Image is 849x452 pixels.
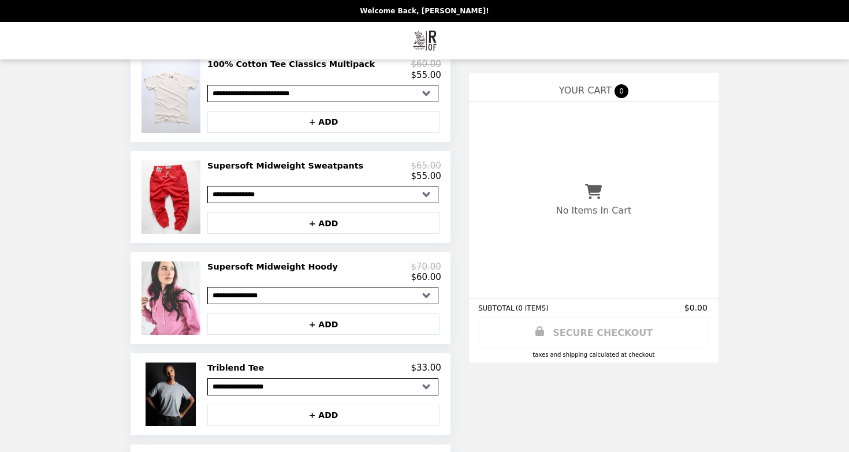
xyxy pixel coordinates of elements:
[141,262,203,335] img: Supersoft Midweight Hoody
[411,262,441,272] p: $70.00
[207,111,440,133] button: + ADD
[207,313,440,335] button: + ADD
[141,160,203,234] img: Supersoft Midweight Sweatpants
[207,186,438,203] select: Select a product variant
[207,287,438,304] select: Select a product variant
[556,205,631,216] p: No Items In Cart
[615,84,628,98] span: 0
[146,363,199,425] img: Triblend Tee
[360,7,489,15] p: Welcome Back, [PERSON_NAME]!
[411,70,441,80] p: $55.00
[478,304,516,312] span: SUBTOTAL
[207,85,438,102] select: Select a product variant
[478,352,709,358] div: Taxes and Shipping calculated at checkout
[684,303,709,312] span: $0.00
[516,304,549,312] span: ( 0 ITEMS )
[207,363,269,373] h2: Triblend Tee
[411,160,441,171] p: $65.00
[559,85,612,96] span: YOUR CART
[207,378,438,395] select: Select a product variant
[207,160,368,171] h2: Supersoft Midweight Sweatpants
[207,405,440,426] button: + ADD
[411,272,441,282] p: $60.00
[413,29,437,53] img: Brand Logo
[411,171,441,181] p: $55.00
[141,59,203,132] img: 100% Cotton Tee Classics Multipack
[207,262,342,272] h2: Supersoft Midweight Hoody
[411,363,441,373] p: $33.00
[207,212,440,234] button: + ADD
